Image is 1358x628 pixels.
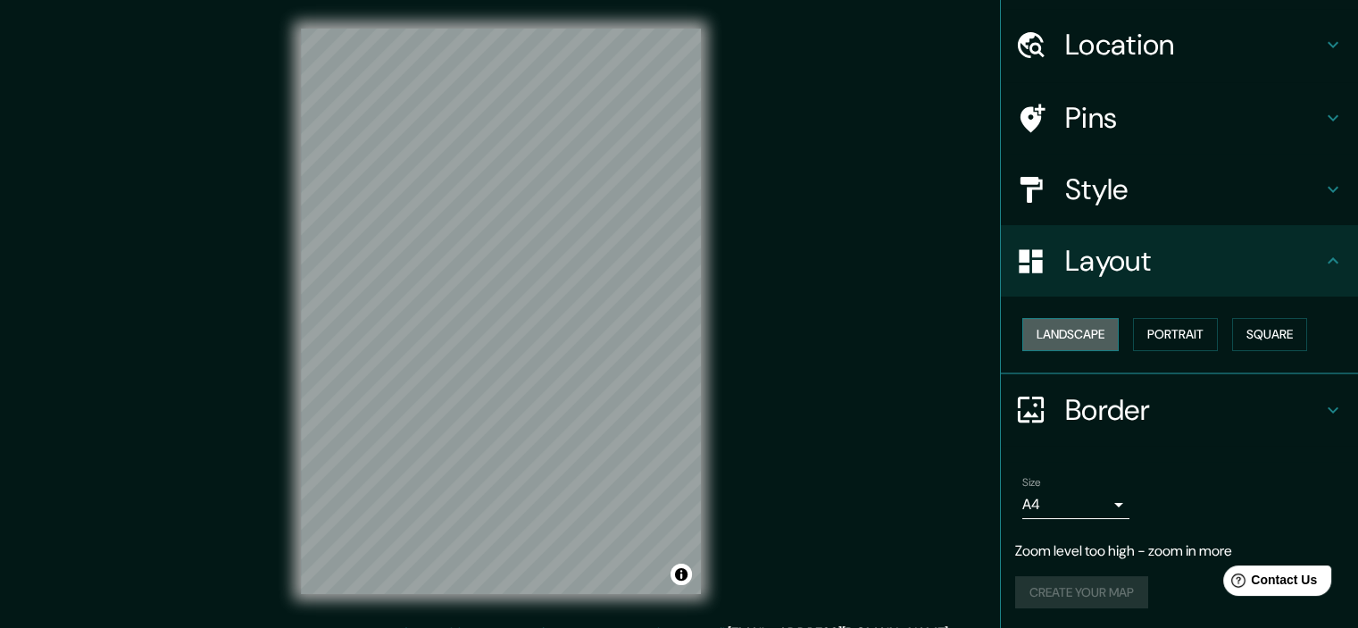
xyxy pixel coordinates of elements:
div: Border [1001,374,1358,446]
p: Zoom level too high - zoom in more [1015,540,1344,562]
div: Location [1001,9,1358,80]
h4: Layout [1065,243,1322,279]
div: A4 [1022,490,1129,519]
button: Toggle attribution [671,564,692,585]
iframe: Help widget launcher [1199,558,1338,608]
div: Pins [1001,82,1358,154]
h4: Border [1065,392,1322,428]
h4: Style [1065,172,1322,207]
h4: Pins [1065,100,1322,136]
canvas: Map [301,29,701,594]
div: Style [1001,154,1358,225]
button: Square [1232,318,1307,351]
button: Portrait [1133,318,1218,351]
div: Layout [1001,225,1358,297]
button: Landscape [1022,318,1119,351]
h4: Location [1065,27,1322,63]
label: Size [1022,474,1041,490]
